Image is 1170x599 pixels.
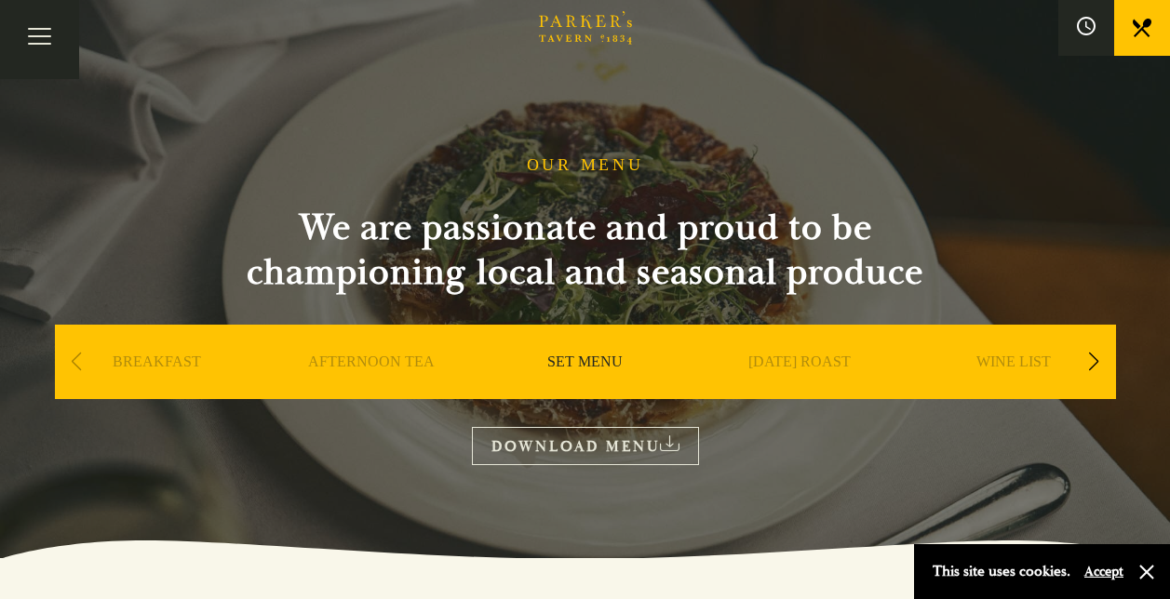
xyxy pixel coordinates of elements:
a: AFTERNOON TEA [308,353,435,427]
button: Close and accept [1137,563,1156,581]
div: Next slide [1082,341,1107,382]
a: [DATE] ROAST [748,353,851,427]
h2: We are passionate and proud to be championing local and seasonal produce [213,206,958,295]
a: BREAKFAST [113,353,201,427]
a: DOWNLOAD MENU [472,427,699,465]
div: 4 / 9 [697,325,902,455]
button: Accept [1084,563,1123,580]
div: 1 / 9 [55,325,260,455]
a: SET MENU [547,353,623,427]
h1: OUR MENU [527,155,644,176]
a: WINE LIST [976,353,1051,427]
div: 5 / 9 [911,325,1116,455]
div: 3 / 9 [483,325,688,455]
div: Previous slide [64,341,89,382]
div: 2 / 9 [269,325,474,455]
p: This site uses cookies. [933,558,1070,585]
